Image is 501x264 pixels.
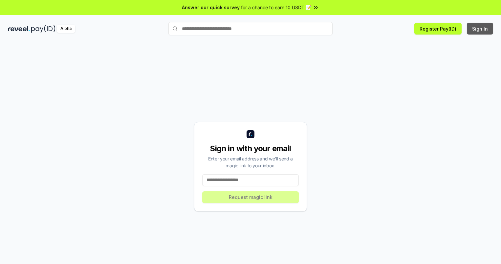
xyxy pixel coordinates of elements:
[182,4,240,11] span: Answer our quick survey
[57,25,75,33] div: Alpha
[414,23,462,35] button: Register Pay(ID)
[31,25,55,33] img: pay_id
[202,155,299,169] div: Enter your email address and we’ll send a magic link to your inbox.
[8,25,30,33] img: reveel_dark
[202,143,299,154] div: Sign in with your email
[467,23,493,35] button: Sign In
[247,130,254,138] img: logo_small
[241,4,311,11] span: for a chance to earn 10 USDT 📝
